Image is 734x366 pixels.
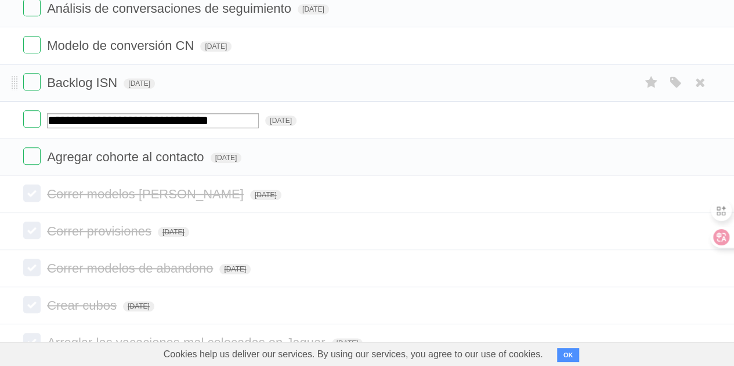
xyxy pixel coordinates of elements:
[23,184,41,202] label: Done
[47,224,154,238] span: Correr provisiones
[23,110,41,128] label: Done
[23,36,41,53] label: Done
[23,222,41,239] label: Done
[557,348,580,362] button: OK
[23,73,41,90] label: Done
[47,187,247,201] span: Correr modelos [PERSON_NAME]
[23,147,41,165] label: Done
[158,227,189,237] span: [DATE]
[124,78,155,89] span: [DATE]
[23,296,41,313] label: Done
[47,1,294,16] span: Análisis de conversaciones de seguimiento
[23,259,41,276] label: Done
[298,4,329,15] span: [DATE]
[47,75,120,90] span: Backlog ISN
[47,335,328,350] span: Arreglar las vacaciones mal colocadas en Jaguar
[640,73,662,92] label: Star task
[47,298,120,313] span: Crear cubos
[47,261,216,276] span: Correr modelos de abandono
[47,150,207,164] span: Agregar cohorte al contacto
[250,190,281,200] span: [DATE]
[332,338,363,349] span: [DATE]
[47,38,197,53] span: Modelo de conversión CN
[152,343,555,366] span: Cookies help us deliver our services. By using our services, you agree to our use of cookies.
[265,115,297,126] span: [DATE]
[23,333,41,350] label: Done
[123,301,154,311] span: [DATE]
[200,41,232,52] span: [DATE]
[211,153,242,163] span: [DATE]
[219,264,251,274] span: [DATE]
